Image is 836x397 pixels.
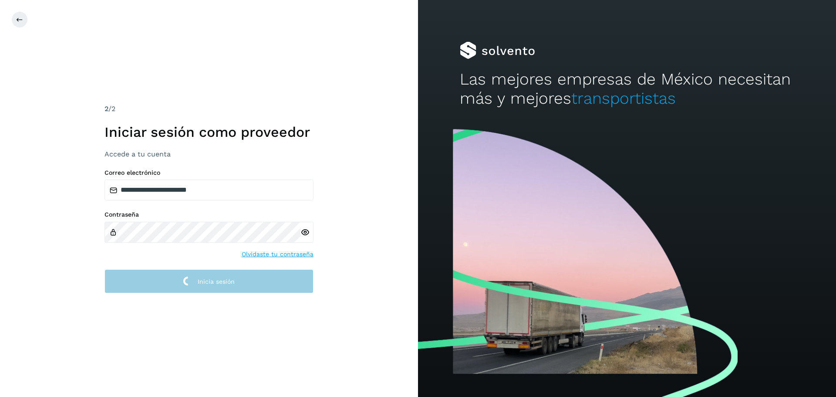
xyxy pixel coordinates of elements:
h2: Las mejores empresas de México necesitan más y mejores [460,70,794,109]
h3: Accede a tu cuenta [104,150,313,158]
button: Inicia sesión [104,269,313,293]
span: transportistas [571,89,676,108]
a: Olvidaste tu contraseña [242,250,313,259]
label: Contraseña [104,211,313,218]
span: 2 [104,105,108,113]
div: /2 [104,104,313,114]
h1: Iniciar sesión como proveedor [104,124,313,140]
span: Inicia sesión [198,278,235,285]
label: Correo electrónico [104,169,313,176]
